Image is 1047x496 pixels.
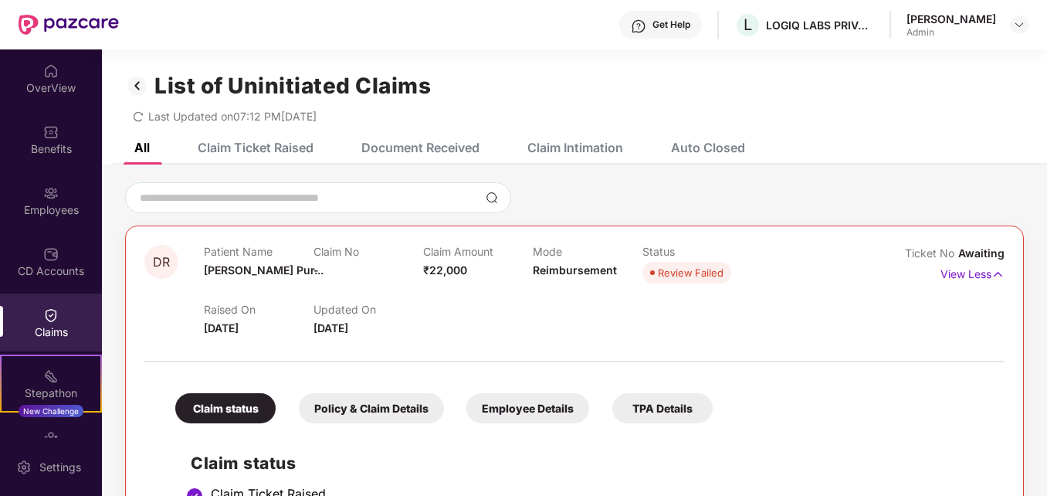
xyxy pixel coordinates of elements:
span: ₹22,000 [423,263,467,277]
span: [DATE] [313,321,348,335]
img: svg+xml;base64,PHN2ZyBpZD0iU2VhcmNoLTMyeDMyIiB4bWxucz0iaHR0cDovL3d3dy53My5vcmcvMjAwMC9zdmciIHdpZH... [486,192,498,204]
p: Mode [533,245,642,258]
span: Awaiting [958,246,1005,260]
img: svg+xml;base64,PHN2ZyB3aWR0aD0iMzIiIGhlaWdodD0iMzIiIHZpZXdCb3g9IjAgMCAzMiAzMiIgZmlsbD0ibm9uZSIgeG... [125,73,150,99]
img: svg+xml;base64,PHN2ZyBpZD0iRHJvcGRvd24tMzJ4MzIiIHhtbG5zPSJodHRwOi8vd3d3LnczLm9yZy8yMDAwL3N2ZyIgd2... [1013,19,1025,31]
p: Status [642,245,752,258]
img: svg+xml;base64,PHN2ZyBpZD0iQ0RfQWNjb3VudHMiIGRhdGEtbmFtZT0iQ0QgQWNjb3VudHMiIHhtbG5zPSJodHRwOi8vd3... [43,246,59,262]
span: Last Updated on 07:12 PM[DATE] [148,110,317,123]
h2: Claim status [191,450,989,476]
img: svg+xml;base64,PHN2ZyBpZD0iQ2xhaW0iIHhtbG5zPSJodHRwOi8vd3d3LnczLm9yZy8yMDAwL3N2ZyIgd2lkdGg9IjIwIi... [43,307,59,323]
div: [PERSON_NAME] [906,12,996,26]
span: [DATE] [204,321,239,335]
div: Auto Closed [671,140,745,155]
img: svg+xml;base64,PHN2ZyBpZD0iSG9tZSIgeG1sbnM9Imh0dHA6Ly93d3cudzMub3JnLzIwMDAvc3ZnIiB3aWR0aD0iMjAiIG... [43,63,59,79]
img: svg+xml;base64,PHN2ZyBpZD0iSGVscC0zMngzMiIgeG1sbnM9Imh0dHA6Ly93d3cudzMub3JnLzIwMDAvc3ZnIiB3aWR0aD... [631,19,646,34]
div: TPA Details [612,393,713,423]
span: Reimbursement [533,263,617,277]
div: Document Received [361,140,479,155]
span: - [313,263,319,277]
div: Review Failed [658,265,723,280]
div: New Challenge [19,405,83,417]
p: Claim No [313,245,423,258]
div: All [134,140,150,155]
div: Settings [35,460,86,475]
img: svg+xml;base64,PHN2ZyBpZD0iQmVuZWZpdHMiIHhtbG5zPSJodHRwOi8vd3d3LnczLm9yZy8yMDAwL3N2ZyIgd2lkdGg9Ij... [43,124,59,140]
div: Claim Intimation [527,140,623,155]
div: LOGIQ LABS PRIVATE LIMITED [766,18,874,32]
img: svg+xml;base64,PHN2ZyB4bWxucz0iaHR0cDovL3d3dy53My5vcmcvMjAwMC9zdmciIHdpZHRoPSIxNyIgaGVpZ2h0PSIxNy... [991,266,1005,283]
img: svg+xml;base64,PHN2ZyBpZD0iU2V0dGluZy0yMHgyMCIgeG1sbnM9Imh0dHA6Ly93d3cudzMub3JnLzIwMDAvc3ZnIiB3aW... [16,460,32,475]
div: Get Help [652,19,690,31]
p: Raised On [204,303,313,316]
img: New Pazcare Logo [19,15,119,35]
div: Stepathon [2,386,100,401]
div: Claim Ticket Raised [198,140,313,155]
span: DR [153,256,170,269]
p: View Less [940,262,1005,283]
div: Claim status [175,393,276,423]
p: Patient Name [204,245,313,258]
img: svg+xml;base64,PHN2ZyBpZD0iRW1wbG95ZWVzIiB4bWxucz0iaHR0cDovL3d3dy53My5vcmcvMjAwMC9zdmciIHdpZHRoPS... [43,185,59,201]
span: [PERSON_NAME] Pur... [204,263,324,277]
div: Admin [906,26,996,39]
h1: List of Uninitiated Claims [154,73,431,99]
span: Ticket No [905,246,958,260]
p: Claim Amount [423,245,533,258]
img: svg+xml;base64,PHN2ZyBpZD0iRW5kb3JzZW1lbnRzIiB4bWxucz0iaHR0cDovL3d3dy53My5vcmcvMjAwMC9zdmciIHdpZH... [43,430,59,445]
p: Updated On [313,303,423,316]
span: redo [133,110,144,123]
div: Policy & Claim Details [299,393,444,423]
div: Employee Details [466,393,589,423]
span: L [744,15,752,34]
img: svg+xml;base64,PHN2ZyB4bWxucz0iaHR0cDovL3d3dy53My5vcmcvMjAwMC9zdmciIHdpZHRoPSIyMSIgaGVpZ2h0PSIyMC... [43,369,59,384]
